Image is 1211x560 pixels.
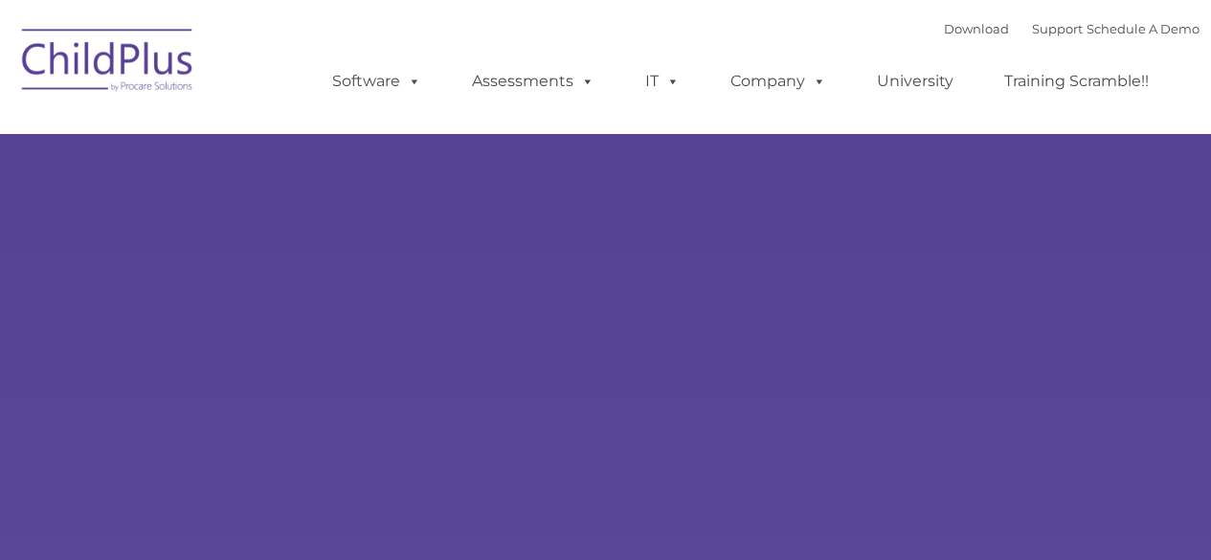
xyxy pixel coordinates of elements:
a: Assessments [453,62,614,101]
a: Software [313,62,440,101]
a: University [858,62,973,101]
a: Download [944,21,1009,36]
font: | [944,21,1200,36]
a: Support [1032,21,1083,36]
img: ChildPlus by Procare Solutions [12,15,204,111]
a: Training Scramble!! [985,62,1168,101]
a: IT [626,62,699,101]
a: Schedule A Demo [1087,21,1200,36]
a: Company [711,62,845,101]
